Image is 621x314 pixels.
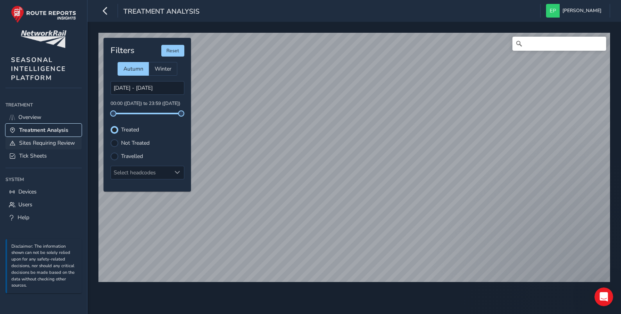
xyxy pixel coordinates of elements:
a: Users [5,198,82,211]
p: Disclaimer: The information shown can not be solely relied upon for any safety-related decisions,... [11,243,78,289]
span: Overview [18,114,41,121]
span: Help [18,214,29,221]
div: Winter [149,62,177,76]
span: Winter [155,65,171,73]
a: Tick Sheets [5,149,82,162]
span: Tick Sheets [19,152,47,160]
a: Sites Requiring Review [5,137,82,149]
a: Help [5,211,82,224]
label: Travelled [121,154,143,159]
a: Devices [5,185,82,198]
span: Treatment Analysis [19,126,68,134]
a: Overview [5,111,82,124]
p: 00:00 ([DATE]) to 23:59 ([DATE]) [111,100,184,107]
button: Reset [161,45,184,57]
input: Search [512,37,606,51]
span: SEASONAL INTELLIGENCE PLATFORM [11,55,66,82]
span: Devices [18,188,37,195]
label: Not Treated [121,140,150,146]
div: Select headcodes [111,166,171,179]
span: Sites Requiring Review [19,139,75,147]
iframe: Intercom live chat [594,287,613,306]
span: Treatment Analysis [123,7,200,18]
span: Autumn [123,65,143,73]
img: rr logo [11,5,76,23]
canvas: Map [98,33,610,282]
img: customer logo [21,30,66,48]
button: [PERSON_NAME] [546,4,604,18]
label: Treated [121,127,139,133]
span: Users [18,201,32,208]
div: System [5,174,82,185]
a: Treatment Analysis [5,124,82,137]
img: diamond-layout [546,4,560,18]
h4: Filters [111,46,134,55]
span: [PERSON_NAME] [562,4,601,18]
div: Autumn [118,62,149,76]
div: Treatment [5,99,82,111]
